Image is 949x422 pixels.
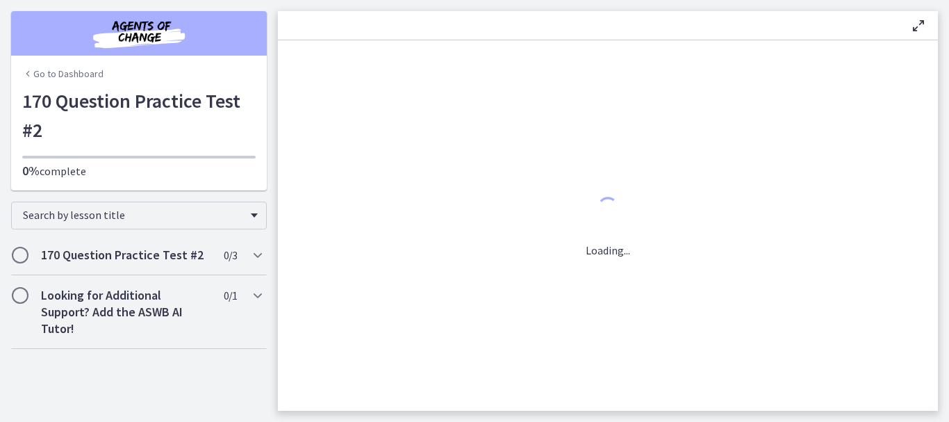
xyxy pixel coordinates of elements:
[56,17,222,50] img: Agents of Change
[224,287,237,304] span: 0 / 1
[11,202,267,229] div: Search by lesson title
[586,193,630,225] div: 1
[586,242,630,259] p: Loading...
[41,247,211,263] h2: 170 Question Practice Test #2
[23,208,244,222] span: Search by lesson title
[22,67,104,81] a: Go to Dashboard
[22,86,256,145] h1: 170 Question Practice Test #2
[22,163,40,179] span: 0%
[224,247,237,263] span: 0 / 3
[41,287,211,337] h2: Looking for Additional Support? Add the ASWB AI Tutor!
[22,163,256,179] p: complete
